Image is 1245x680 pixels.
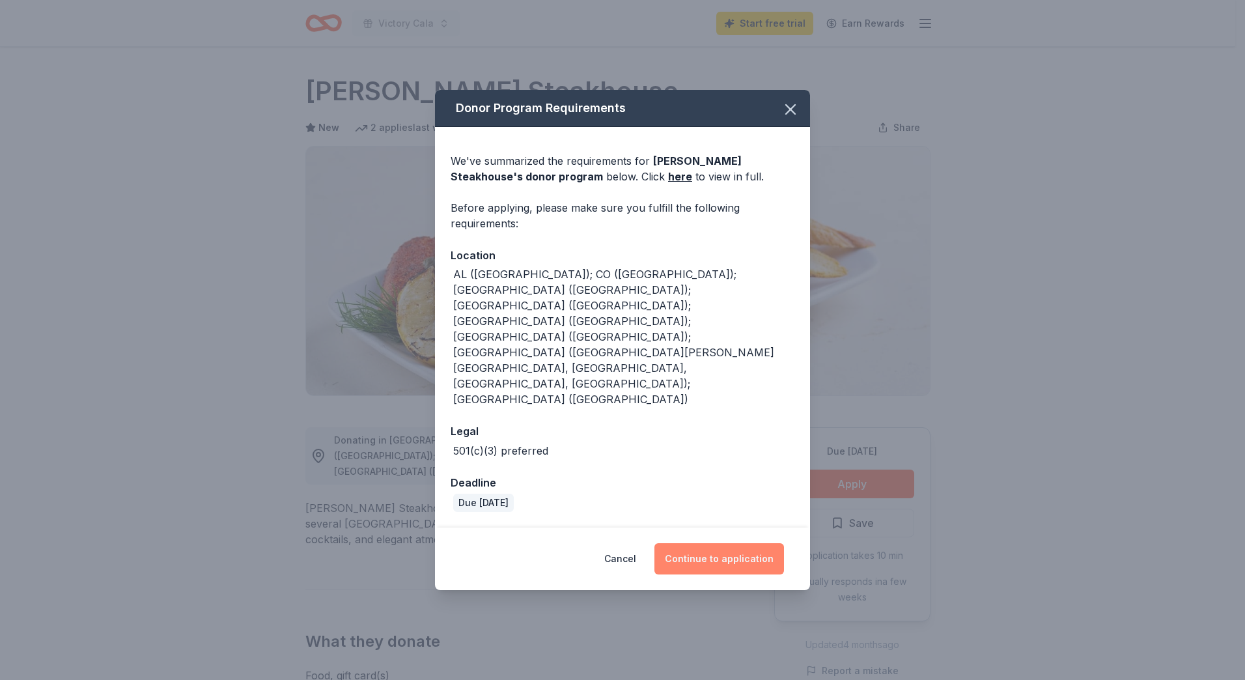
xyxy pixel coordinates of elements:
[435,90,810,127] div: Donor Program Requirements
[451,474,794,491] div: Deadline
[451,200,794,231] div: Before applying, please make sure you fulfill the following requirements:
[604,543,636,574] button: Cancel
[453,266,794,407] div: AL ([GEOGRAPHIC_DATA]); CO ([GEOGRAPHIC_DATA]); [GEOGRAPHIC_DATA] ([GEOGRAPHIC_DATA]); [GEOGRAPHI...
[654,543,784,574] button: Continue to application
[451,423,794,440] div: Legal
[668,169,692,184] a: here
[451,153,794,184] div: We've summarized the requirements for below. Click to view in full.
[451,247,794,264] div: Location
[453,494,514,512] div: Due [DATE]
[453,443,548,459] div: 501(c)(3) preferred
